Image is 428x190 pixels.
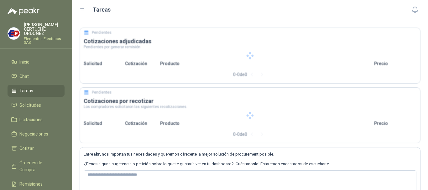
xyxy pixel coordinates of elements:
p: Elementos Eléctricos SAS [24,37,65,44]
a: Negociaciones [8,128,65,140]
span: Remisiones [19,181,43,187]
img: Logo peakr [8,8,39,15]
span: Negociaciones [19,131,48,137]
a: Tareas [8,85,65,97]
a: Remisiones [8,178,65,190]
a: Licitaciones [8,114,65,126]
span: Órdenes de Compra [19,159,59,173]
b: Peakr [88,152,100,157]
a: Inicio [8,56,65,68]
p: En , nos importan tus necesidades y queremos ofrecerte la mejor solución de procurement posible. [84,151,416,157]
a: Chat [8,70,65,82]
a: Cotizar [8,142,65,154]
span: Solicitudes [19,102,41,109]
h1: Tareas [93,5,111,14]
span: Inicio [19,59,29,65]
p: [PERSON_NAME] CERTUCHE ORDOÑEZ [24,23,65,36]
span: Tareas [19,87,33,94]
span: Chat [19,73,29,80]
span: Cotizar [19,145,34,152]
a: Órdenes de Compra [8,157,65,176]
span: Licitaciones [19,116,43,123]
a: Solicitudes [8,99,65,111]
p: ¿Tienes alguna sugerencia o petición sobre lo que te gustaría ver en tu dashboard? ¡Cuéntanoslo! ... [84,161,416,167]
img: Company Logo [8,28,20,39]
